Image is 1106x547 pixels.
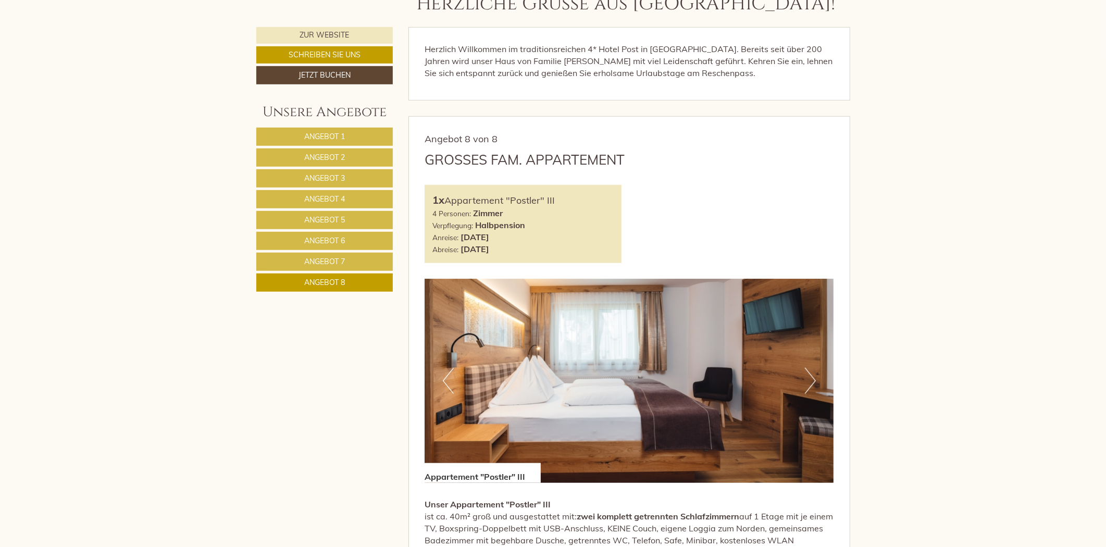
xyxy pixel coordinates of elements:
span: Angebot 7 [304,257,345,266]
img: image [425,279,834,483]
div: Großes Fam. Appartement [425,150,625,169]
b: [DATE] [461,244,489,254]
p: Herzlich Willkommen im traditionsreichen 4* Hotel Post in [GEOGRAPHIC_DATA]. Bereits seit über 20... [425,43,834,79]
div: Appartement "Postler" III [425,463,541,483]
div: Unsere Angebote [256,103,393,122]
button: Next [805,368,816,394]
button: Previous [443,368,454,394]
small: Abreise: [432,245,458,254]
b: 1x [432,193,444,206]
strong: zwei komplett getrennten Schlafzimmern [577,511,739,521]
a: Jetzt buchen [256,66,393,84]
a: Schreiben Sie uns [256,46,393,64]
p: ist ca. 40m² groß und ausgestattet mit: auf 1 Etage mit je einem TV, Boxspring-Doppelbett mit USB... [425,499,834,546]
span: Angebot 2 [304,153,345,162]
small: Anreise: [432,233,458,242]
span: Angebot 6 [304,236,345,245]
span: Angebot 8 [304,278,345,287]
span: Angebot 3 [304,173,345,183]
span: Angebot 8 von 8 [425,133,498,145]
strong: Unser Appartement "Postler" III [425,499,551,509]
small: 4 Personen: [432,209,471,218]
span: Angebot 5 [304,215,345,225]
a: Zur Website [256,27,393,44]
b: Halbpension [475,220,525,230]
b: Zimmer [473,208,503,218]
span: Angebot 1 [304,132,345,141]
small: Verpflegung: [432,221,473,230]
span: Angebot 4 [304,194,345,204]
div: Appartement "Postler" III [432,193,614,208]
b: [DATE] [461,232,489,242]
